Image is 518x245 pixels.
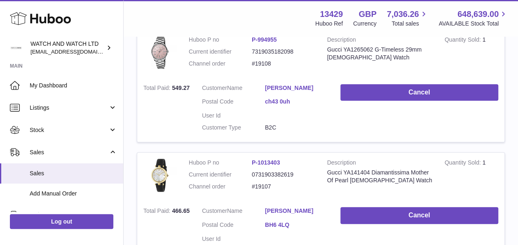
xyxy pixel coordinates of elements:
dt: Current identifier [189,171,252,179]
span: 466.65 [172,207,190,214]
span: Stock [30,126,108,134]
a: 648,639.00 AVAILABLE Stock Total [438,9,508,28]
span: Listings [30,104,108,112]
img: 1719997027.jpg [143,36,176,69]
span: Sales [30,170,117,177]
img: 1727867858.jpg [143,159,176,192]
strong: Description [327,36,432,46]
dt: Name [202,207,265,217]
dt: Channel order [189,183,252,191]
td: 1 [438,153,504,201]
dt: Huboo P no [189,36,252,44]
dt: Postal Code [202,98,265,108]
dt: User Id [202,112,265,120]
dt: Current identifier [189,48,252,56]
div: Currency [353,20,377,28]
div: Gucci YA141404 Diamantissima Mother Of Pearl [DEMOGRAPHIC_DATA] Watch [327,169,432,184]
span: AVAILABLE Stock Total [438,20,508,28]
a: P-1013403 [252,159,280,166]
dt: User Id [202,235,265,243]
strong: GBP [359,9,376,20]
a: 7,036.26 Total sales [387,9,429,28]
span: 7,036.26 [387,9,419,20]
button: Cancel [340,84,498,101]
strong: Total Paid [143,85,172,93]
span: Orders [30,211,108,219]
dt: Name [202,84,265,94]
strong: Quantity Sold [445,159,483,168]
dt: Postal Code [202,221,265,231]
dt: Huboo P no [189,159,252,167]
strong: Total Paid [143,207,172,216]
a: ch43 0uh [265,98,328,106]
dd: 7319035182098 [252,48,315,56]
span: Customer [202,207,227,214]
dd: #19108 [252,60,315,68]
span: Sales [30,148,108,156]
a: [PERSON_NAME] [265,207,328,215]
span: [EMAIL_ADDRESS][DOMAIN_NAME] [30,48,121,55]
div: Gucci YA1265062 G-Timeless 29mm [DEMOGRAPHIC_DATA] Watch [327,46,432,61]
a: P-994955 [252,36,277,43]
a: Log out [10,214,113,229]
dd: B2C [265,124,328,132]
div: Huboo Ref [315,20,343,28]
dt: Customer Type [202,124,265,132]
span: Customer [202,85,227,91]
td: 1 [438,30,504,78]
img: internalAdmin-13429@internal.huboo.com [10,42,22,54]
span: 549.27 [172,85,190,91]
span: Total sales [391,20,428,28]
button: Cancel [340,207,498,224]
a: BH6 4LQ [265,221,328,229]
strong: 13429 [320,9,343,20]
a: [PERSON_NAME] [265,84,328,92]
span: My Dashboard [30,82,117,90]
strong: Quantity Sold [445,36,483,45]
div: WATCH AND WATCH LTD [30,40,105,56]
dt: Channel order [189,60,252,68]
dd: 0731903382619 [252,171,315,179]
strong: Description [327,159,432,169]
span: 648,639.00 [457,9,499,20]
span: Add Manual Order [30,190,117,198]
dd: #19107 [252,183,315,191]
